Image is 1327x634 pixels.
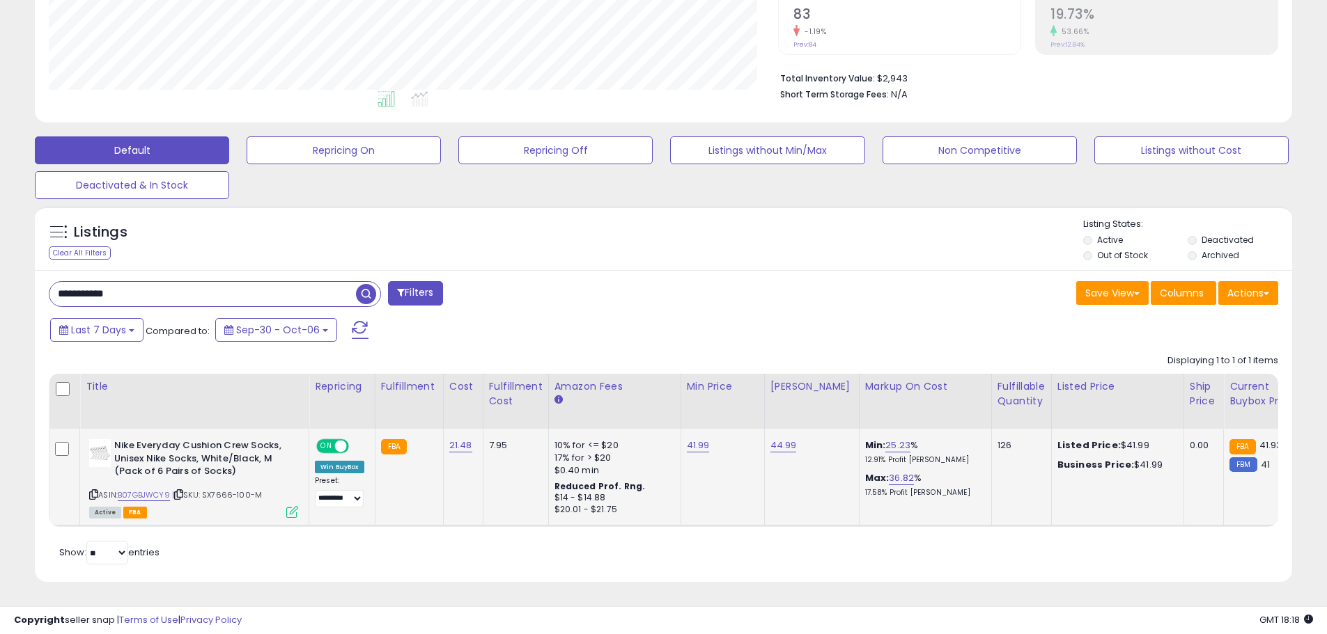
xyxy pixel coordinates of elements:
label: Archived [1202,249,1239,261]
div: Preset: [315,476,364,507]
span: Show: entries [59,546,160,559]
a: 41.99 [687,438,710,452]
label: Active [1097,234,1123,246]
div: Displaying 1 to 1 of 1 items [1167,354,1278,367]
small: FBA [1229,439,1255,454]
p: 17.58% Profit [PERSON_NAME] [865,488,981,498]
small: Prev: 84 [793,40,816,49]
button: Listings without Cost [1094,136,1289,164]
button: Non Competitive [883,136,1077,164]
div: Repricing [315,379,369,394]
div: [PERSON_NAME] [770,379,853,394]
b: Business Price: [1057,458,1134,471]
span: 41.93 [1259,438,1282,452]
div: Title [86,379,303,394]
div: Win BuyBox [315,461,364,473]
div: Fulfillment [381,379,437,394]
p: Listing States: [1083,218,1292,231]
button: Repricing On [247,136,441,164]
a: 44.99 [770,438,797,452]
button: Listings without Min/Max [670,136,864,164]
small: Prev: 12.84% [1050,40,1085,49]
div: Min Price [687,379,759,394]
b: Min: [865,438,886,452]
th: The percentage added to the cost of goods (COGS) that forms the calculator for Min & Max prices. [859,374,991,429]
span: Compared to: [146,324,210,338]
h2: 19.73% [1050,6,1278,25]
button: Sep-30 - Oct-06 [215,318,337,342]
div: $41.99 [1057,439,1173,452]
small: Amazon Fees. [554,394,563,406]
label: Deactivated [1202,234,1254,246]
div: Amazon Fees [554,379,675,394]
a: 21.48 [449,438,472,452]
h5: Listings [74,223,127,242]
div: 10% for <= $20 [554,439,670,452]
div: 17% for > $20 [554,452,670,464]
div: ASIN: [89,439,298,516]
small: 53.66% [1057,26,1089,37]
button: Last 7 Days [50,318,143,342]
div: $0.40 min [554,464,670,477]
small: -1.19% [800,26,826,37]
strong: Copyright [14,613,65,626]
div: $41.99 [1057,459,1173,471]
div: $14 - $14.88 [554,492,670,504]
b: Nike Everyday Cushion Crew Socks, Unisex Nike Socks, White/Black, M (Pack of 6 Pairs of Socks) [114,439,284,482]
b: Total Inventory Value: [780,72,875,84]
div: Listed Price [1057,379,1178,394]
span: 41 [1261,458,1270,471]
b: Reduced Prof. Rng. [554,480,646,492]
b: Listed Price: [1057,438,1121,452]
div: Current Buybox Price [1229,379,1301,409]
span: ON [318,441,335,452]
div: Clear All Filters [49,246,111,260]
span: FBA [123,507,147,518]
label: Out of Stock [1097,249,1148,261]
button: Columns [1151,281,1216,305]
img: 31h-+L-DUEL._SL40_.jpg [89,439,111,467]
a: B07GBJWCY9 [118,489,170,501]
h2: 83 [793,6,1021,25]
small: FBM [1229,457,1257,472]
div: seller snap | | [14,614,242,627]
div: Markup on Cost [865,379,986,394]
span: Last 7 Days [71,323,126,337]
a: 36.82 [889,471,914,485]
button: Repricing Off [458,136,653,164]
div: 7.95 [489,439,538,452]
a: Privacy Policy [180,613,242,626]
button: Actions [1218,281,1278,305]
span: N/A [891,88,908,101]
b: Short Term Storage Fees: [780,88,889,100]
button: Deactivated & In Stock [35,171,229,199]
button: Filters [388,281,442,306]
div: Fulfillment Cost [489,379,543,409]
span: Columns [1160,286,1204,300]
div: % [865,439,981,465]
button: Default [35,136,229,164]
div: Cost [449,379,477,394]
a: Terms of Use [119,613,178,626]
div: % [865,472,981,498]
span: OFF [347,441,369,452]
span: All listings currently available for purchase on Amazon [89,507,121,518]
li: $2,943 [780,69,1268,86]
div: Fulfillable Quantity [998,379,1046,409]
div: Ship Price [1190,379,1218,409]
span: 2025-10-14 18:18 GMT [1259,613,1313,626]
span: Sep-30 - Oct-06 [236,323,320,337]
p: 12.91% Profit [PERSON_NAME] [865,455,981,465]
div: $20.01 - $21.75 [554,504,670,516]
a: 25.23 [885,438,910,452]
button: Save View [1076,281,1149,305]
span: | SKU: SX7666-100-M [172,489,262,500]
div: 126 [998,439,1041,452]
b: Max: [865,471,890,484]
div: 0.00 [1190,439,1213,452]
small: FBA [381,439,407,454]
